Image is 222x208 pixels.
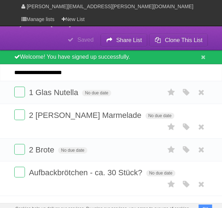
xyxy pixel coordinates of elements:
span: No due date [82,90,111,96]
label: Star task [164,121,178,133]
span: 1 Glas Nutella [29,88,80,97]
a: Manage lists [21,13,55,26]
b: Clone This List [165,37,202,43]
label: Done [14,87,25,97]
b: Share List [116,37,142,43]
span: No due date [146,170,175,176]
label: Star task [164,87,178,98]
label: Done [14,109,25,120]
button: Clone This List [149,34,208,47]
button: Share List [100,34,148,47]
span: 2 [PERSON_NAME] Marmelade [29,111,143,120]
span: No due date [58,147,87,154]
span: No due date [145,113,174,119]
label: Done [14,144,25,155]
label: Done [14,167,25,177]
label: Star task [164,178,178,190]
b: Saved [77,37,93,43]
span: 2 Brote [29,145,56,154]
span: Aufbackbrötchen - ca. 30 Stück? [29,168,144,177]
a: New List [62,13,85,26]
label: Star task [164,144,178,156]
